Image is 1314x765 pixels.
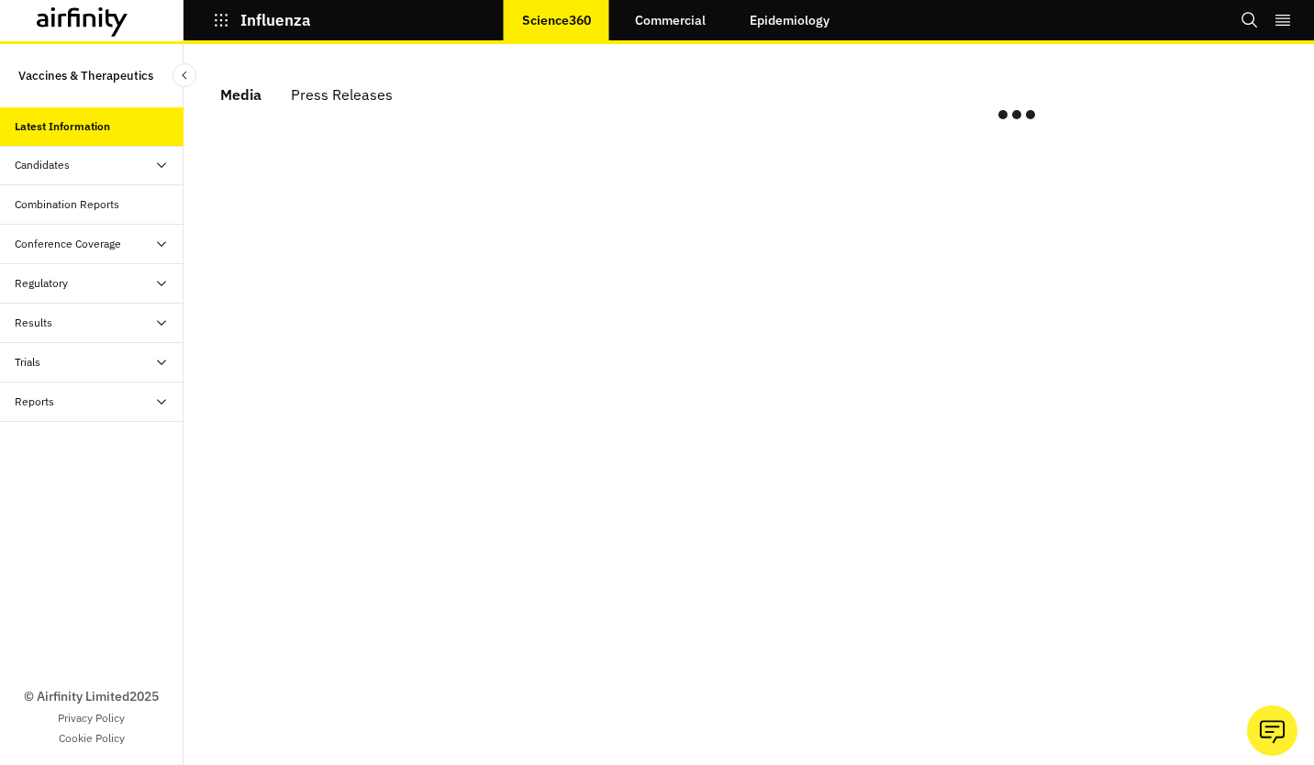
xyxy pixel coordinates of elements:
[15,118,110,135] div: Latest Information
[15,315,52,331] div: Results
[173,63,196,87] button: Close Sidebar
[58,710,125,726] a: Privacy Policy
[1241,5,1259,36] button: Search
[18,59,153,93] p: Vaccines & Therapeutics
[15,157,70,173] div: Candidates
[15,236,121,252] div: Conference Coverage
[59,730,125,747] a: Cookie Policy
[220,81,262,108] div: Media
[240,12,311,28] p: Influenza
[291,81,393,108] div: Press Releases
[1247,705,1297,756] button: Ask our analysts
[24,687,159,706] p: © Airfinity Limited 2025
[15,275,68,292] div: Regulatory
[15,196,119,213] div: Combination Reports
[15,394,54,410] div: Reports
[522,13,591,28] p: Science360
[15,354,40,371] div: Trials
[213,5,311,36] button: Influenza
